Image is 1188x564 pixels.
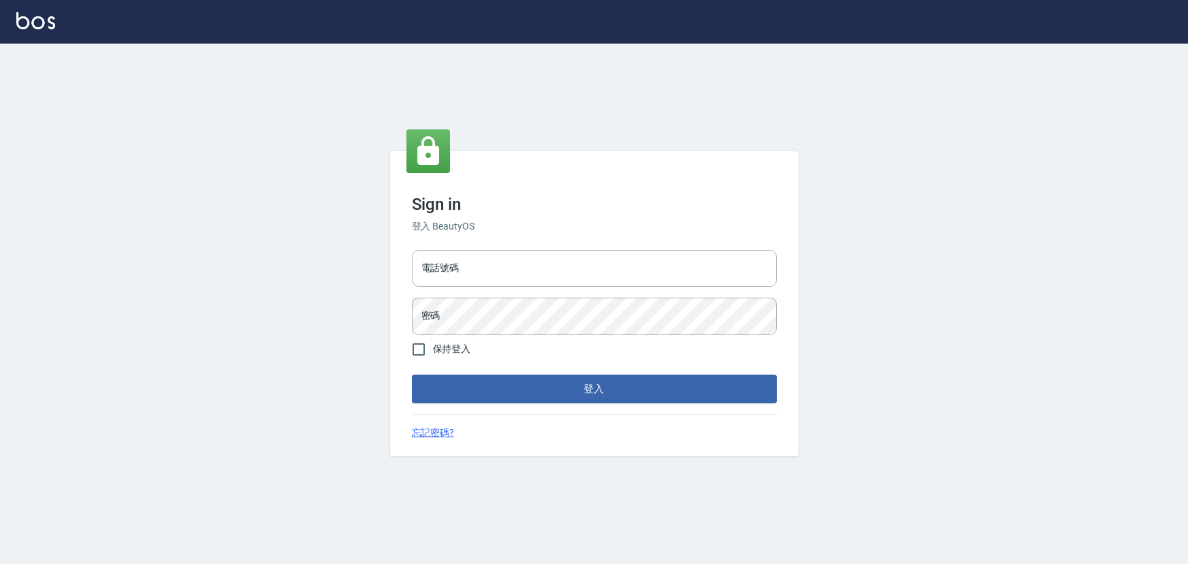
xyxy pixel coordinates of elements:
span: 保持登入 [433,342,471,356]
h3: Sign in [412,195,777,214]
img: Logo [16,12,55,29]
button: 登入 [412,375,777,403]
a: 忘記密碼? [412,426,455,440]
h6: 登入 BeautyOS [412,219,777,234]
